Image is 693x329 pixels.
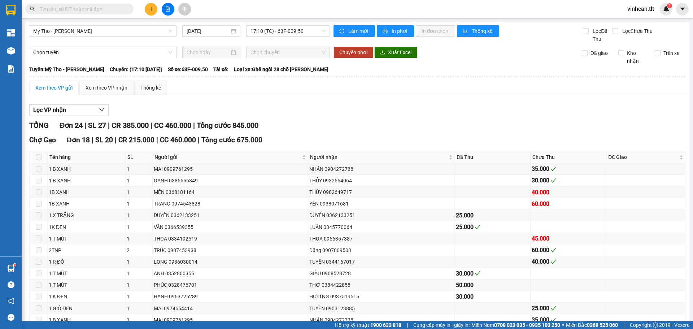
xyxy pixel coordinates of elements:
[49,269,124,277] div: 1 T MÚT
[334,47,373,58] button: Chuyển phơi
[413,321,470,329] span: Cung cấp máy in - giấy in:
[475,270,480,276] span: check
[309,316,453,324] div: NHÂN 0904272738
[127,211,152,219] div: 1
[562,324,564,326] span: ⚪️
[154,223,307,231] div: VÂN 0366539355
[33,26,172,36] span: Mỹ Tho - Hồ Chí Minh
[29,66,104,72] b: Tuyến: Mỹ Tho - [PERSON_NAME]
[154,235,307,243] div: THOA 0334192519
[187,27,230,35] input: 13/10/2025
[67,136,90,144] span: Đơn 18
[456,211,529,220] div: 25.000
[30,7,35,12] span: search
[127,316,152,324] div: 1
[309,281,453,289] div: THƠ 0384422858
[29,121,49,130] span: TỔNG
[623,321,624,329] span: |
[86,84,127,92] div: Xem theo VP nhận
[532,315,605,324] div: 35.000
[471,321,560,329] span: Miền Nam
[590,27,612,43] span: Lọc Đã Thu
[8,314,14,321] span: message
[653,322,658,328] span: copyright
[532,176,605,185] div: 30.000
[156,136,158,144] span: |
[88,121,106,130] span: SL 27
[407,321,408,329] span: |
[33,105,66,114] span: Lọc VP nhận
[234,65,328,73] span: Loại xe: Ghế ngồi 28 chỗ [PERSON_NAME]
[178,3,191,16] button: aim
[472,27,493,35] span: Thống kê
[6,5,16,16] img: logo-vxr
[463,29,469,34] span: bar-chart
[334,25,375,37] button: syncLàm mới
[455,151,531,163] th: Đã Thu
[309,211,453,219] div: DUYÊN 0362133251
[309,258,453,266] div: TUYỀN 0344167017
[663,6,670,12] img: icon-new-feature
[457,25,499,37] button: bar-chartThống kê
[456,281,529,290] div: 50.000
[8,281,14,288] span: question-circle
[676,3,689,16] button: caret-down
[566,321,618,329] span: Miền Bắc
[550,166,556,172] span: check
[550,178,556,183] span: check
[187,48,230,56] input: Chọn ngày
[168,65,208,73] span: Số xe: 63F-009.50
[250,26,326,36] span: 17:10 (TC) - 63F-009.50
[456,269,529,278] div: 30.000
[48,151,126,163] th: Tên hàng
[127,223,152,231] div: 1
[60,121,83,130] span: Đơn 24
[154,177,307,185] div: OANH 0385556849
[154,293,307,300] div: HẠNH 0963725289
[532,246,605,255] div: 60.000
[154,211,307,219] div: DUYÊN 0362133251
[127,281,152,289] div: 1
[115,136,117,144] span: |
[49,211,124,219] div: 1 X TRẮNG
[127,188,152,196] div: 1
[339,29,345,34] span: sync
[154,304,307,312] div: MAI 0974654414
[588,49,611,57] span: Đã giao
[49,316,124,324] div: 1 B XANH
[154,246,307,254] div: TRÚC 0987453938
[383,29,389,34] span: printer
[309,188,453,196] div: THÚY 0982649717
[456,222,529,231] div: 25.000
[309,269,453,277] div: GIÀU 0908528728
[193,121,195,130] span: |
[309,200,453,208] div: YẾN 0938071681
[49,177,124,185] div: 1 B XANH
[197,121,258,130] span: Tổng cước 845.000
[532,257,605,266] div: 40.000
[532,188,605,197] div: 40.000
[49,188,124,196] div: 1B XANH
[7,65,15,73] img: solution-icon
[49,293,124,300] div: 1 K ĐEN
[118,136,154,144] span: CR 215.000
[309,304,453,312] div: TUYÊN 0903123885
[622,4,660,13] span: vinhcan.tlt
[550,247,556,253] span: check
[250,47,326,58] span: Chọn chuyến
[667,3,672,8] sup: 1
[127,293,152,300] div: 1
[14,264,16,266] sup: 1
[110,65,162,73] span: Chuyến: (17:10 [DATE])
[92,136,93,144] span: |
[49,281,124,289] div: 1 T MÚT
[309,246,453,254] div: Dũng 0907809503
[49,304,124,312] div: 1 GIỎ ĐEN
[532,199,605,208] div: 60.000
[154,153,301,161] span: Người gửi
[7,29,15,36] img: dashboard-icon
[99,107,105,113] span: down
[668,3,671,8] span: 1
[456,292,529,301] div: 30.000
[151,121,152,130] span: |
